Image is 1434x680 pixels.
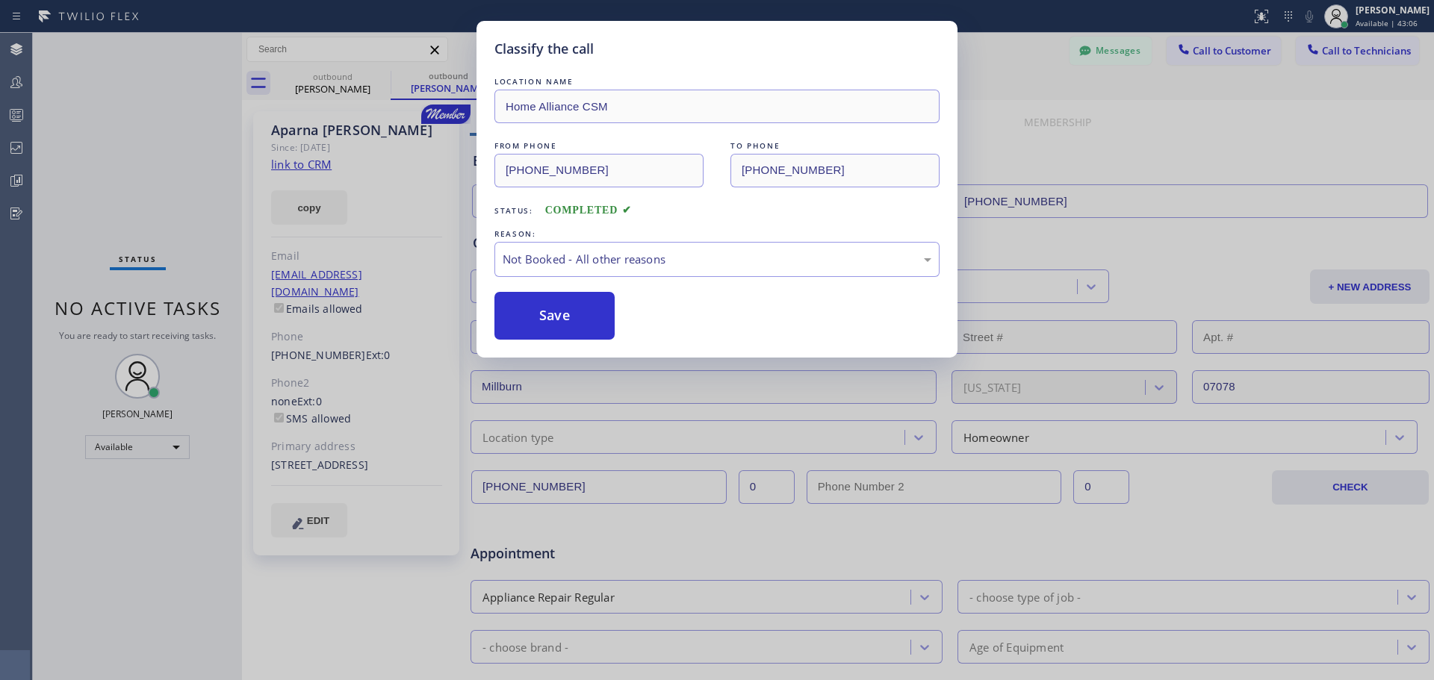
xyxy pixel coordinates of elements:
input: To phone [730,154,940,187]
div: LOCATION NAME [494,74,940,90]
span: COMPLETED [545,205,632,216]
input: From phone [494,154,704,187]
span: Status: [494,205,533,216]
h5: Classify the call [494,39,594,59]
button: Save [494,292,615,340]
div: FROM PHONE [494,138,704,154]
div: REASON: [494,226,940,242]
div: TO PHONE [730,138,940,154]
div: Not Booked - All other reasons [503,251,931,268]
